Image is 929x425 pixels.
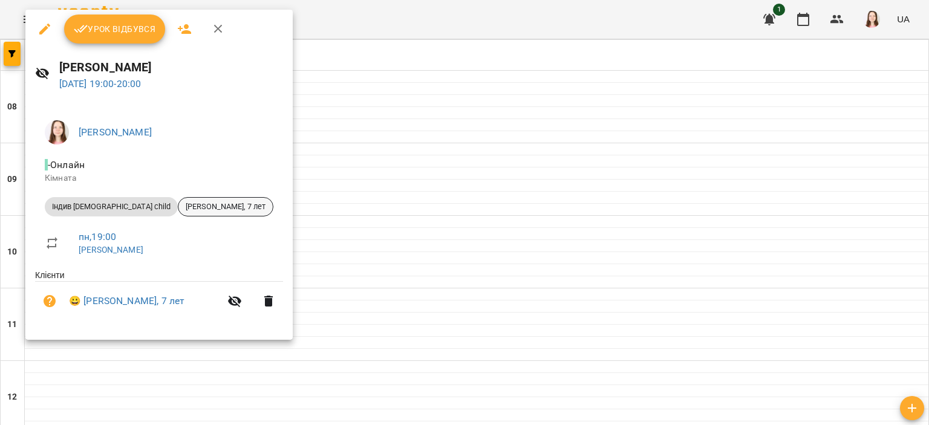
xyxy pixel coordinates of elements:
[59,58,283,77] h6: [PERSON_NAME]
[45,120,69,144] img: 83b29030cd47969af3143de651fdf18c.jpg
[35,269,283,325] ul: Клієнти
[178,197,273,216] div: [PERSON_NAME], 7 лет
[45,172,273,184] p: Кімната
[74,22,156,36] span: Урок відбувся
[178,201,273,212] span: [PERSON_NAME], 7 лет
[59,78,142,89] a: [DATE] 19:00-20:00
[35,287,64,316] button: Візит ще не сплачено. Додати оплату?
[45,201,178,212] span: Індив [DEMOGRAPHIC_DATA] child
[69,294,184,308] a: 😀 [PERSON_NAME], 7 лет
[79,126,152,138] a: [PERSON_NAME]
[64,15,166,44] button: Урок відбувся
[79,245,143,255] a: [PERSON_NAME]
[45,159,87,170] span: - Онлайн
[79,231,116,242] a: пн , 19:00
